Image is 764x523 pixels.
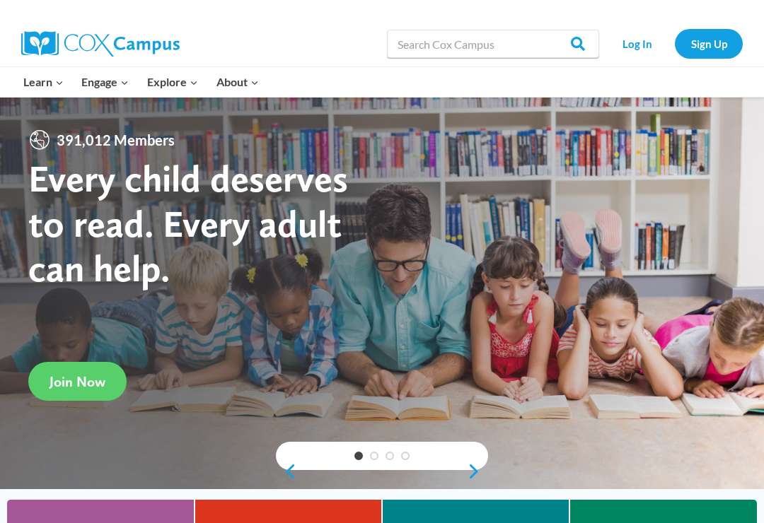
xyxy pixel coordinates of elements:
[387,30,599,58] input: Search Cox Campus
[606,29,668,58] a: Log In
[147,73,198,91] span: Explore
[276,463,297,480] a: previous
[675,29,743,58] a: Sign Up
[28,362,127,401] a: Join Now
[51,129,180,151] span: 391,012 Members
[386,452,394,460] a: 3
[354,452,363,460] a: 1
[28,155,348,290] strong: Every child deserves to read. Every adult can help.
[21,31,180,57] img: Cox Campus
[401,452,410,460] a: 4
[216,73,259,91] span: About
[370,452,378,460] a: 2
[23,73,64,91] span: Learn
[14,67,267,97] nav: Primary Navigation
[606,29,743,58] nav: Secondary Navigation
[467,463,488,480] a: next
[50,373,105,390] span: Join Now
[276,457,488,486] div: content slider buttons
[81,73,129,91] span: Engage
